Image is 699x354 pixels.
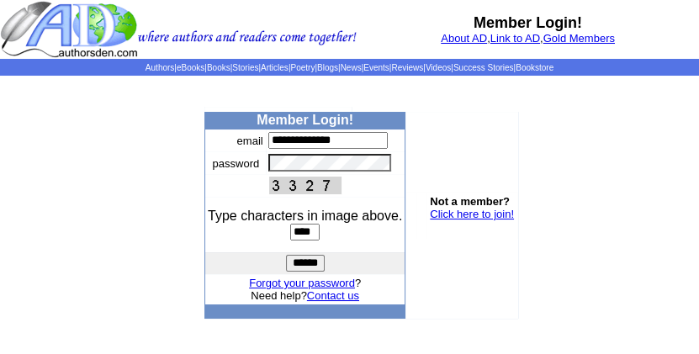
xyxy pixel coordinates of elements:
a: Success Stories [453,63,514,72]
b: Not a member? [430,195,510,208]
a: Reviews [391,63,423,72]
a: News [341,63,362,72]
b: Member Login! [474,14,582,31]
a: Forgot your password [249,277,355,289]
a: Contact us [307,289,359,302]
span: | | | | | | | | | | | | [146,63,553,72]
a: Blogs [317,63,338,72]
font: password [213,157,260,170]
a: Gold Members [543,32,615,45]
font: Type characters in image above. [208,209,402,223]
a: About AD [441,32,487,45]
a: Stories [232,63,258,72]
a: eBooks [177,63,204,72]
a: Poetry [290,63,315,72]
font: Need help? [251,289,359,302]
font: ? [249,277,361,289]
a: Link to AD [490,32,540,45]
font: email [237,135,263,147]
a: Bookstore [516,63,553,72]
a: Books [207,63,230,72]
a: Click here to join! [430,208,514,220]
a: Authors [146,63,174,72]
a: Articles [261,63,289,72]
font: , , [441,32,615,45]
a: Videos [426,63,451,72]
b: Member Login! [257,113,353,127]
img: This Is CAPTCHA Image [269,177,342,194]
a: Events [363,63,389,72]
